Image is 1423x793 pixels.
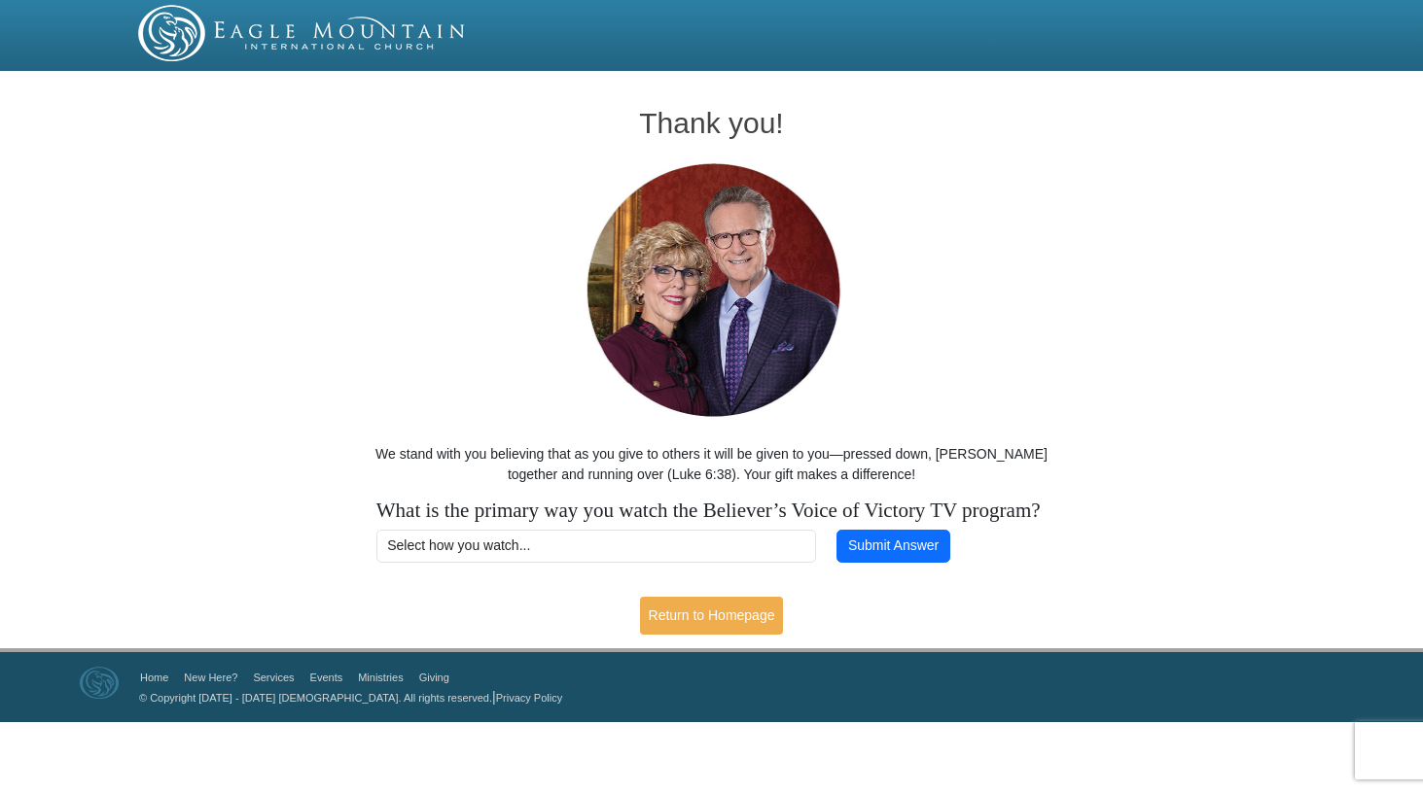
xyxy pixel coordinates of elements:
img: EMIC [138,5,467,61]
h1: Thank you! [366,107,1057,139]
a: New Here? [184,672,237,683]
a: Services [253,672,294,683]
a: Ministries [358,672,403,683]
a: Privacy Policy [496,692,562,704]
p: We stand with you believing that as you give to others it will be given to you—pressed down, [PER... [366,444,1057,485]
img: Eagle Mountain International Church [80,667,119,700]
a: Events [310,672,343,683]
a: © Copyright [DATE] - [DATE] [DEMOGRAPHIC_DATA]. All rights reserved. [139,692,492,704]
button: Submit Answer [836,530,949,563]
a: Giving [419,672,449,683]
img: Pastors George and Terri Pearsons [568,157,855,425]
p: | [132,687,562,707]
a: Home [140,672,168,683]
h4: What is the primary way you watch the Believer’s Voice of Victory TV program? [376,499,1048,523]
a: Return to Homepage [640,597,784,635]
